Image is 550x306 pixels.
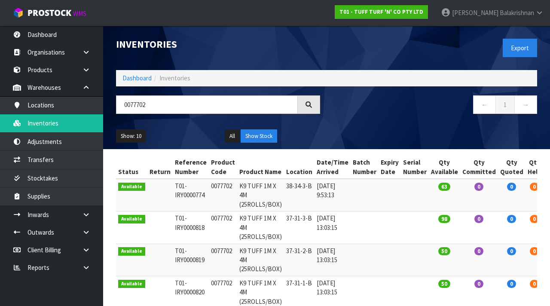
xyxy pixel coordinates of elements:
[438,215,450,223] span: 98
[507,183,516,191] span: 0
[460,156,498,179] th: Qty Committed
[237,244,284,276] td: K9 TUFF 1M X 4M (25ROLLS/BOX)
[474,247,483,255] span: 0
[379,156,401,179] th: Expiry Date
[507,247,516,255] span: 0
[118,215,145,223] span: Available
[209,156,237,179] th: Product Code
[241,129,277,143] button: Show Stock
[507,280,516,288] span: 0
[526,156,544,179] th: Qty Held
[118,247,145,256] span: Available
[118,280,145,288] span: Available
[474,183,483,191] span: 0
[401,156,429,179] th: Serial Number
[315,156,351,179] th: Date/Time Arrived
[530,280,539,288] span: 0
[209,179,237,211] td: 0077702
[284,244,315,276] td: 37-31-2-B
[173,179,209,211] td: T01-IRY0000774
[335,5,428,19] a: T01 - TUFF TURF 'N' CO PTY LTD
[237,179,284,211] td: K9 TUFF 1M X 4M (25ROLLS/BOX)
[315,179,351,211] td: [DATE] 9:53:13
[118,183,145,191] span: Available
[209,211,237,244] td: 0077702
[225,129,240,143] button: All
[159,74,190,82] span: Inventories
[122,74,152,82] a: Dashboard
[284,179,315,211] td: 38-34-3-B
[438,247,450,255] span: 50
[209,244,237,276] td: 0077702
[116,95,298,114] input: Search inventories
[284,211,315,244] td: 37-31-3-B
[530,183,539,191] span: 0
[116,156,147,179] th: Status
[438,183,450,191] span: 63
[351,156,379,179] th: Batch Number
[474,215,483,223] span: 0
[530,215,539,223] span: 0
[284,156,315,179] th: Location
[237,156,284,179] th: Product Name
[339,8,423,15] strong: T01 - TUFF TURF 'N' CO PTY LTD
[173,244,209,276] td: T01-IRY0000819
[500,9,534,17] span: Balakrishnan
[474,280,483,288] span: 0
[333,95,537,116] nav: Page navigation
[173,211,209,244] td: T01-IRY0000818
[173,156,209,179] th: Reference Number
[514,95,537,114] a: →
[27,7,71,18] span: ProStock
[237,211,284,244] td: K9 TUFF 1M X 4M (25ROLLS/BOX)
[452,9,498,17] span: [PERSON_NAME]
[429,156,460,179] th: Qty Available
[147,156,173,179] th: Return
[315,244,351,276] td: [DATE] 13:03:15
[473,95,496,114] a: ←
[73,9,86,18] small: WMS
[498,156,526,179] th: Qty Quoted
[315,211,351,244] td: [DATE] 13:03:15
[507,215,516,223] span: 0
[116,39,320,50] h1: Inventories
[530,247,539,255] span: 0
[116,129,146,143] button: Show: 10
[13,7,24,18] img: cube-alt.png
[495,95,515,114] a: 1
[438,280,450,288] span: 50
[503,39,537,57] button: Export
